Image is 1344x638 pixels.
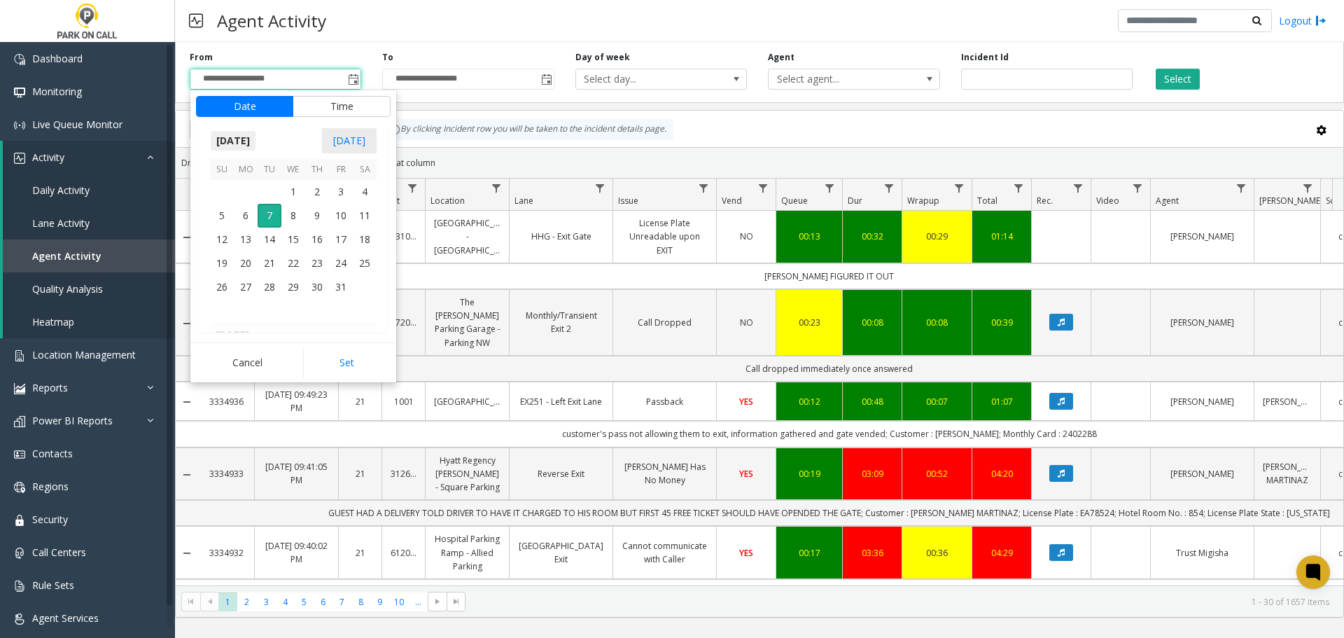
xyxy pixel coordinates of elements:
[305,251,329,275] span: 23
[32,315,74,328] span: Heatmap
[981,230,1023,243] a: 01:14
[281,204,305,228] td: Wednesday, October 8, 2025
[961,51,1009,64] label: Incident Id
[210,159,234,181] th: Su
[851,395,893,408] div: 00:48
[725,316,767,329] a: NO
[1263,460,1312,487] a: [PERSON_NAME] MARTINAZ
[409,592,428,611] span: Page 11
[575,51,630,64] label: Day of week
[258,204,281,228] td: Tuesday, October 7, 2025
[210,275,234,299] td: Sunday, October 26, 2025
[32,282,103,296] span: Quality Analysis
[353,204,377,228] td: Saturday, October 11, 2025
[32,513,68,526] span: Security
[14,613,25,625] img: 'icon'
[332,592,351,611] span: Page 7
[739,547,753,559] span: YES
[305,275,329,299] span: 30
[234,275,258,299] span: 27
[1298,179,1317,197] a: Parker Filter Menu
[3,272,175,305] a: Quality Analysis
[434,216,500,257] a: [GEOGRAPHIC_DATA] - [GEOGRAPHIC_DATA]
[622,395,708,408] a: Passback
[1279,13,1326,28] a: Logout
[851,316,893,329] div: 00:08
[1159,230,1245,243] a: [PERSON_NAME]
[237,592,256,611] span: Page 2
[518,539,604,566] a: [GEOGRAPHIC_DATA] Exit
[880,179,899,197] a: Dur Filter Menu
[32,414,113,427] span: Power BI Reports
[518,467,604,480] a: Reverse Exit
[3,174,175,207] a: Daily Activity
[329,159,353,181] th: Fr
[451,596,462,607] span: Go to the last page
[14,581,25,592] img: 'icon'
[353,180,377,204] span: 4
[785,546,834,560] a: 00:17
[32,348,136,361] span: Location Management
[353,159,377,181] th: Sa
[196,96,293,117] button: Date tab
[295,592,314,611] span: Page 5
[725,395,767,408] a: YES
[329,228,353,251] td: Friday, October 17, 2025
[263,539,330,566] a: [DATE] 09:40:02 PM
[785,316,834,329] a: 00:23
[851,467,893,480] a: 03:09
[189,4,203,38] img: pageIcon
[329,275,353,299] td: Friday, October 31, 2025
[911,467,963,480] a: 00:52
[322,128,377,153] span: [DATE]
[434,454,500,494] a: Hyatt Regency [PERSON_NAME] - Square Parking
[391,546,416,560] a: 612002
[305,204,329,228] td: Thursday, October 9, 2025
[725,467,767,480] a: YES
[769,69,905,89] span: Select agent...
[305,228,329,251] span: 16
[353,180,377,204] td: Saturday, October 4, 2025
[1069,179,1088,197] a: Rec. Filter Menu
[785,395,834,408] a: 00:12
[391,395,416,408] a: 1001
[190,51,213,64] label: From
[785,467,834,480] div: 00:19
[382,119,673,140] div: By clicking Incident row you will be taken to the incident details page.
[754,179,773,197] a: Vend Filter Menu
[370,592,389,611] span: Page 9
[447,592,465,611] span: Go to the last page
[210,130,256,151] span: [DATE]
[981,546,1023,560] div: 04:29
[234,204,258,228] span: 6
[176,396,198,408] a: Collapse Details
[739,396,753,408] span: YES
[176,179,1343,585] div: Data table
[14,120,25,131] img: 'icon'
[432,596,443,607] span: Go to the next page
[276,592,295,611] span: Page 4
[781,195,808,207] span: Queue
[1128,179,1147,197] a: Video Filter Menu
[329,180,353,204] td: Friday, October 3, 2025
[210,204,234,228] td: Sunday, October 5, 2025
[474,596,1329,608] kendo-pager-info: 1 - 30 of 1657 items
[911,546,963,560] a: 00:36
[1159,467,1245,480] a: [PERSON_NAME]
[32,85,82,98] span: Monitoring
[3,207,175,240] a: Lane Activity
[911,395,963,408] a: 00:07
[1096,195,1119,207] span: Video
[981,467,1023,480] a: 04:20
[14,350,25,361] img: 'icon'
[329,251,353,275] span: 24
[32,578,74,592] span: Rule Sets
[258,275,281,299] span: 28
